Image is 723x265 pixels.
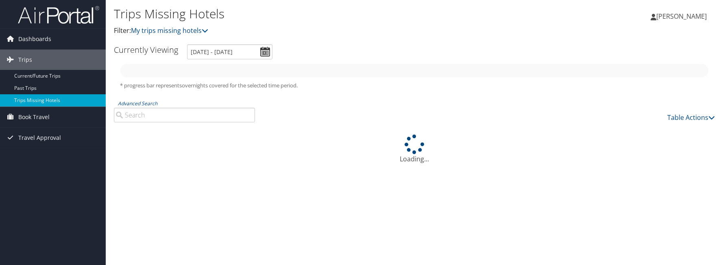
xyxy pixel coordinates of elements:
[118,100,157,107] a: Advanced Search
[18,50,32,70] span: Trips
[18,107,50,127] span: Book Travel
[114,108,255,122] input: Advanced Search
[114,5,514,22] h1: Trips Missing Hotels
[18,5,99,24] img: airportal-logo.png
[651,4,715,28] a: [PERSON_NAME]
[667,113,715,122] a: Table Actions
[18,128,61,148] span: Travel Approval
[120,82,709,89] h5: * progress bar represents overnights covered for the selected time period.
[114,26,514,36] p: Filter:
[656,12,707,21] span: [PERSON_NAME]
[114,135,715,164] div: Loading...
[187,44,272,59] input: [DATE] - [DATE]
[114,44,178,55] h3: Currently Viewing
[18,29,51,49] span: Dashboards
[131,26,208,35] a: My trips missing hotels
